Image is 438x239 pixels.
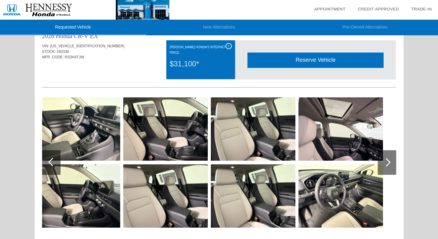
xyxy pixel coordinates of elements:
li: New Alternatives [146,20,292,35]
img: a7e9c6c0-551e-4095-9c8a-9d9088354381.jpeg [211,164,295,228]
a: Appointment [314,7,345,11]
img: 12c1ed96-6f90-4124-a4b6-22e3b614478a.jpeg [123,97,208,161]
img: 5ffb7cd5-5a24-4ab9-b8fe-388da5d619da.jpeg [298,164,383,228]
span: 260338 [57,49,69,54]
img: 479372bb-1ac9-4106-9f99-b5c8a8af72ec.jpeg [36,164,120,228]
a: Credit Approved [358,7,399,11]
span: RS3H4TJW [65,55,84,59]
font: [PERSON_NAME] Honda's Internet Price: [170,45,226,54]
a: Trade-In [411,7,432,11]
img: f597625b-7150-4dd0-a912-90a05799182e.jpeg [123,164,208,228]
div: Quoted on [DATE] 9:06:23 AM [42,69,396,79]
span: STOCK: [42,49,56,54]
span: i [228,44,229,48]
div: Reserve Vehicle [247,53,384,68]
img: fa79b1fe-4a45-483f-91d8-556ea2da11d0.jpeg [298,97,383,161]
span: MFR. CODE: [42,55,64,59]
span: [US_VEHICLE_IDENTIFICATION_NUMBER] [50,44,124,48]
li: Pre-Owned Alternatives [292,20,438,35]
img: 1ce7a619-4e36-4c1c-93a1-ba2e9d5a778a.jpeg [211,97,295,161]
span: VIN: [42,44,49,48]
div: $31,100* [170,56,232,72]
img: 6600618d-2e7d-4258-aa2d-eca3a5804ac1.jpeg [36,97,120,161]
